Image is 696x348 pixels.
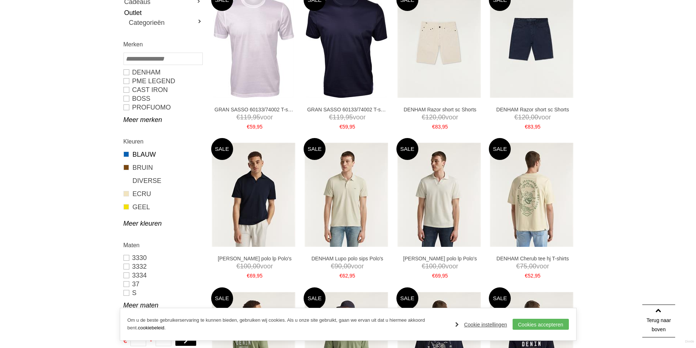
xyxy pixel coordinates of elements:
span: 62 [342,273,348,279]
span: , [533,273,535,279]
span: , [441,124,442,130]
span: 95 [535,273,541,279]
img: DENHAM Lupo polo sips Polo's [305,143,388,247]
span: voor [492,262,573,271]
span: 95 [535,124,541,130]
a: DENHAM Lupo polo sips Polo's [307,255,388,262]
a: BOSS [123,94,202,103]
span: € [422,263,425,270]
span: 95 [346,114,353,121]
a: DENHAM Razor short sc Shorts [492,106,573,113]
span: 95 [442,124,448,130]
a: BLAUW [123,150,202,159]
a: BRUIN [123,163,202,172]
span: € [516,263,520,270]
span: € [123,335,127,346]
a: ECRU [123,189,202,199]
span: 90 [335,263,342,270]
a: GRAN SASSO 60133/74002 T-shirts [307,106,388,113]
span: 95 [349,124,355,130]
span: , [436,114,438,121]
span: 83 [435,124,441,130]
a: CAST IRON [123,85,202,94]
h2: Merken [123,40,202,49]
span: voor [214,113,295,122]
span: € [329,114,333,121]
span: , [529,114,531,121]
span: € [247,124,250,130]
a: Categorieën [129,18,202,27]
span: , [348,273,350,279]
span: 69 [250,273,255,279]
span: 95 [253,114,260,121]
span: voor [400,262,480,271]
span: 120 [518,114,529,121]
a: PME LEGEND [123,77,202,85]
span: voor [400,113,480,122]
span: 00 [438,114,445,121]
span: 00 [438,263,445,270]
span: 00 [253,263,260,270]
a: 37 [123,280,202,288]
a: Meer kleuren [123,219,202,228]
span: , [255,273,257,279]
span: € [247,273,250,279]
span: 52 [528,273,533,279]
span: € [514,114,518,121]
span: 119 [240,114,251,121]
span: , [255,124,257,130]
a: S [123,288,202,297]
span: , [436,263,438,270]
a: GRAN SASSO 60133/74002 T-shirts [214,106,295,113]
span: € [525,124,528,130]
span: € [236,114,240,121]
span: € [432,124,435,130]
h2: Kleuren [123,137,202,146]
span: € [339,124,342,130]
span: , [342,263,344,270]
span: 00 [529,263,536,270]
span: , [344,114,346,121]
img: DENHAM Cherub tee hj T-shirts [490,143,573,247]
span: 119 [333,114,344,121]
a: [PERSON_NAME] polo lp Polo's [214,255,295,262]
span: 83 [528,124,533,130]
a: Meer maten [123,301,202,310]
span: 120 [425,114,436,121]
a: Outlet [123,7,202,18]
p: Om u de beste gebruikerservaring te kunnen bieden, gebruiken wij cookies. Als u onze site gebruik... [128,317,448,332]
a: Terug naar boven [642,305,675,337]
span: - [150,335,152,346]
span: voor [307,113,388,122]
a: Cookies accepteren [513,319,569,330]
a: DENHAM Cherub tee hj T-shirts [492,255,573,262]
a: 3334 [123,271,202,280]
span: € [339,273,342,279]
span: , [527,263,529,270]
a: DENHAM Razor short sc Shorts [400,106,480,113]
h2: Maten [123,241,202,250]
span: 95 [442,273,448,279]
a: cookiebeleid [138,325,164,330]
span: € [525,273,528,279]
span: , [441,273,442,279]
a: 3332 [123,262,202,271]
span: voor [214,262,295,271]
a: PROFUOMO [123,103,202,112]
a: 3330 [123,253,202,262]
img: DENHAM Tony polo lp Polo's [212,143,295,247]
span: 69 [435,273,441,279]
a: Divide [685,337,694,346]
span: , [251,114,253,121]
span: , [251,263,253,270]
span: 100 [425,263,436,270]
span: € [331,263,335,270]
span: 59 [342,124,348,130]
span: , [533,124,535,130]
a: [PERSON_NAME] polo lp Polo's [400,255,480,262]
span: 00 [344,263,351,270]
span: € [422,114,425,121]
a: DIVERSE [123,176,202,186]
span: 95 [257,273,263,279]
img: DENHAM Tony polo lp Polo's [398,143,481,247]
